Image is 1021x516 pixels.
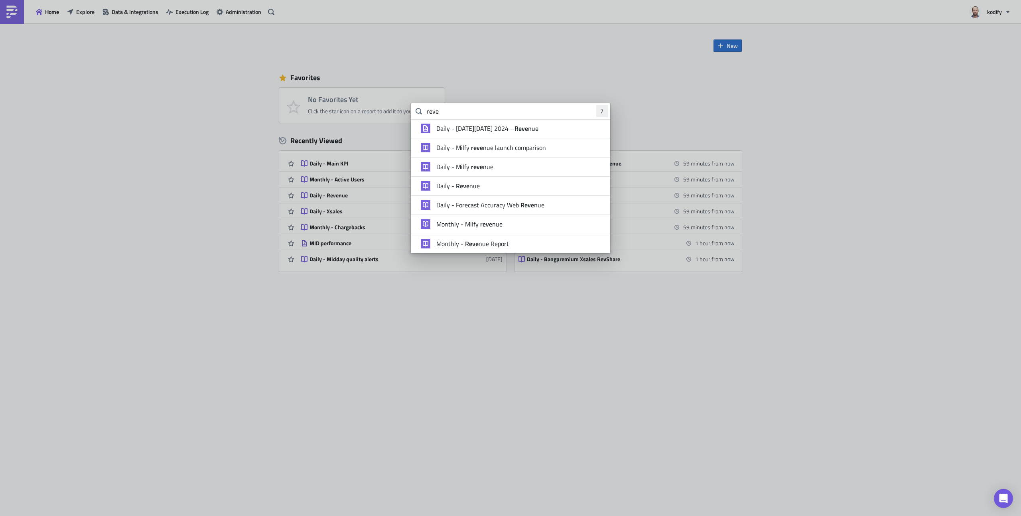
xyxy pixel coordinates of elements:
span: Daily - Forecast Accuracy Web nue [436,201,544,209]
strong: Reve [513,124,528,133]
span: Daily - nue [436,182,480,190]
span: Monthly - nue Report [436,240,509,248]
strong: reve [469,162,483,171]
strong: reve [479,219,492,229]
strong: reve [469,143,483,152]
span: Daily - Milfy nue [436,163,493,171]
strong: Reve [454,181,469,191]
span: 7 [600,107,604,115]
span: Daily - Milfy nue launch comparison [436,144,546,152]
div: Open Intercom Messenger [994,489,1013,508]
span: Daily - [DATE][DATE] 2024 - nue [436,124,538,132]
input: Search for reports... [411,103,610,119]
strong: Reve [463,239,479,248]
span: Monthly - Milfy nue [436,220,503,228]
strong: Reve [519,200,534,210]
